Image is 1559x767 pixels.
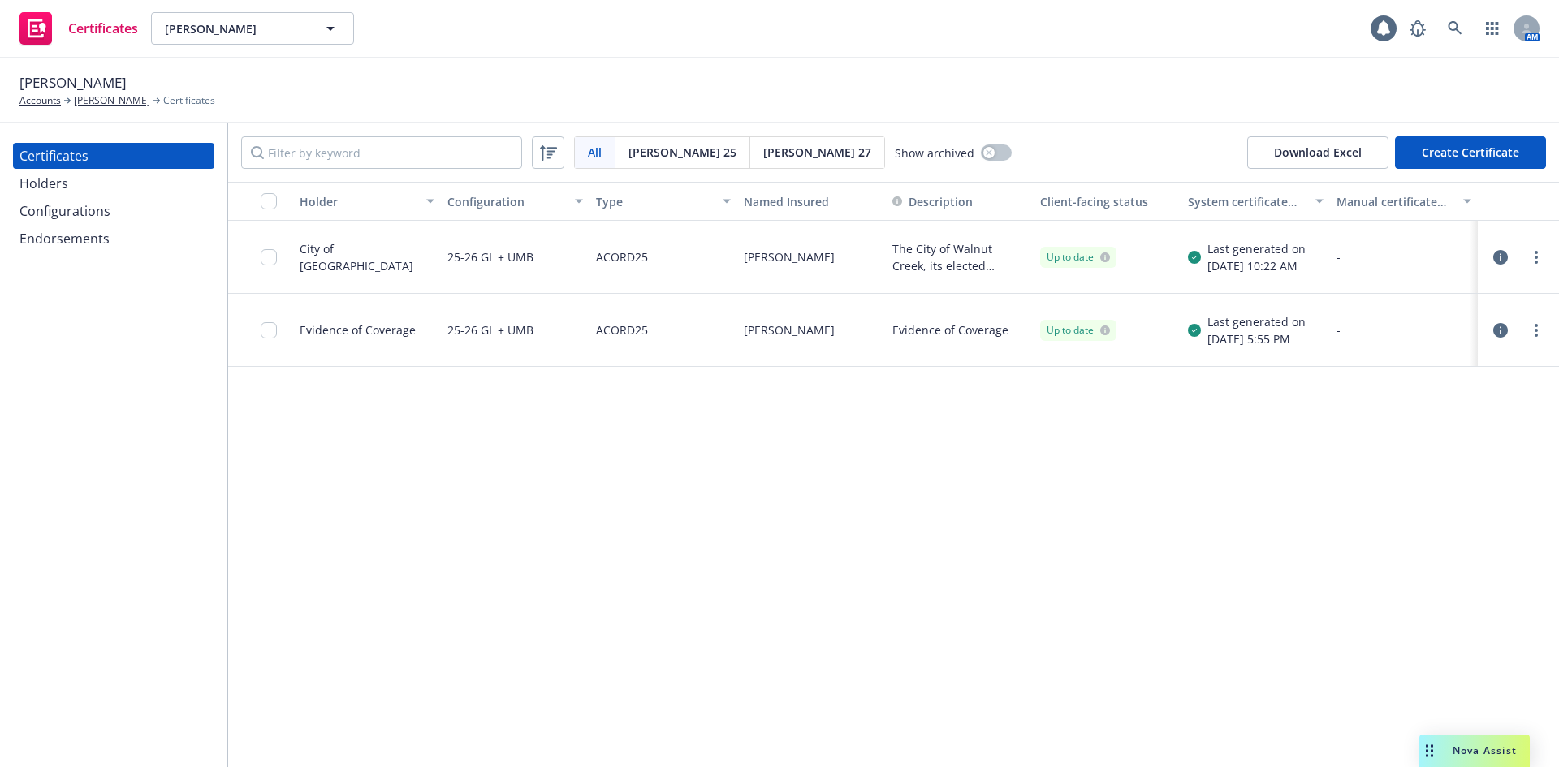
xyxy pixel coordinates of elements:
button: Client-facing status [1034,182,1181,221]
div: [PERSON_NAME] [737,294,885,367]
span: Show archived [895,144,974,162]
div: Endorsements [19,226,110,252]
button: Evidence of Coverage [892,321,1008,338]
span: All [588,144,602,161]
input: Filter by keyword [241,136,522,169]
div: Manual certificate last generated [1337,193,1453,210]
input: Toggle Row Selected [261,322,277,338]
button: Manual certificate last generated [1330,182,1478,221]
div: [DATE] 5:55 PM [1207,330,1306,347]
div: 25-26 GL + UMB [447,231,533,283]
span: [PERSON_NAME] [165,20,305,37]
div: Evidence of Coverage [300,321,416,338]
div: Configurations [19,198,110,224]
a: [PERSON_NAME] [74,93,150,108]
a: Configurations [13,198,214,224]
div: Up to date [1047,323,1110,338]
div: City of [GEOGRAPHIC_DATA] [300,240,434,274]
a: Certificates [13,143,214,169]
div: Holder [300,193,417,210]
button: The City of Walnut Creek, its elected officials, officers, directors, employees, agents and repre... [892,240,1027,274]
div: [PERSON_NAME] [737,221,885,294]
span: [PERSON_NAME] 25 [628,144,736,161]
button: System certificate last generated [1181,182,1329,221]
input: Toggle Row Selected [261,249,277,265]
input: Select all [261,193,277,209]
div: Configuration [447,193,564,210]
div: Certificates [19,143,89,169]
div: ACORD25 [596,304,648,356]
button: [PERSON_NAME] [151,12,354,45]
div: Drag to move [1419,735,1440,767]
span: Nova Assist [1453,743,1517,757]
div: - [1337,321,1471,338]
div: Named Insured [744,193,879,210]
div: Holders [19,170,68,196]
div: - [1337,248,1471,265]
a: more [1527,248,1546,267]
span: Certificates [68,22,138,35]
a: Search [1439,12,1471,45]
a: Switch app [1476,12,1509,45]
span: [PERSON_NAME] [19,72,127,93]
div: Up to date [1047,250,1110,265]
a: Accounts [19,93,61,108]
div: [DATE] 10:22 AM [1207,257,1306,274]
div: ACORD25 [596,231,648,283]
div: Last generated on [1207,240,1306,257]
button: Nova Assist [1419,735,1530,767]
div: 25-26 GL + UMB [447,304,533,356]
span: [PERSON_NAME] 27 [763,144,871,161]
button: Create Certificate [1395,136,1546,169]
a: Holders [13,170,214,196]
div: Type [596,193,713,210]
a: more [1527,321,1546,340]
button: Named Insured [737,182,885,221]
button: Holder [293,182,441,221]
div: Client-facing status [1040,193,1175,210]
a: Endorsements [13,226,214,252]
button: Description [892,193,973,210]
button: Configuration [441,182,589,221]
button: Type [589,182,737,221]
span: Certificates [163,93,215,108]
div: System certificate last generated [1188,193,1305,210]
a: Certificates [13,6,145,51]
button: Download Excel [1247,136,1388,169]
div: Last generated on [1207,313,1306,330]
a: Report a Bug [1401,12,1434,45]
